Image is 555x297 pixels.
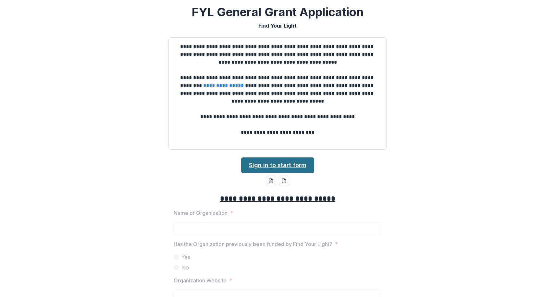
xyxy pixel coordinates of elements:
span: No [181,264,189,271]
button: pdf-download [279,176,289,186]
p: Name of Organization [174,209,228,217]
p: Has the Organization previously been funded by Find Your Light? [174,240,332,248]
span: Yes [181,253,190,261]
p: Organization Website [174,277,227,284]
p: Find Your Light [258,22,297,30]
h2: FYL General Grant Application [192,5,364,19]
button: word-download [266,176,276,186]
a: Sign in to start form [241,157,314,173]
